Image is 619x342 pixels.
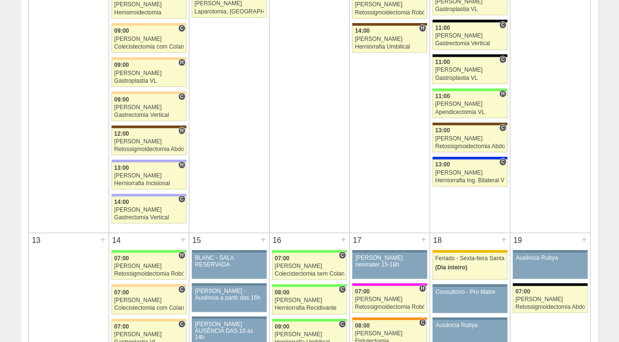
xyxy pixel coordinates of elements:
div: 15 [189,233,204,248]
div: Hemorroidectomia [114,10,184,16]
a: H 11:00 [PERSON_NAME] Apendicectomia VL [433,91,508,118]
div: Gastrectomia Vertical [114,112,184,118]
span: Consultório [339,320,346,328]
span: Hospital [178,252,186,259]
div: Key: Brasil [272,319,347,322]
span: 07:00 [114,289,129,296]
div: Key: Brasil [272,250,347,253]
a: [PERSON_NAME] - Ausência a partir das 16h [192,286,267,312]
div: Colecistectomia sem Colangiografia VL [275,271,345,277]
div: Key: Brasil [433,89,508,91]
div: Retossigmoidectomia Robótica [355,304,425,310]
div: Key: Santa Joana [352,23,427,26]
div: [PERSON_NAME] AUSÊNCIA DAS 10 às 14h [195,321,264,341]
div: [PERSON_NAME] [114,207,184,213]
div: [PERSON_NAME] [114,36,184,42]
div: [PERSON_NAME] [114,297,184,304]
a: C 09:00 [PERSON_NAME] Colecistectomia com Colangiografia VL [111,26,186,53]
div: + [259,233,267,246]
div: Gastrectomia Vertical [435,40,505,47]
div: Laparotomia, [GEOGRAPHIC_DATA], Drenagem, Bridas VL [195,9,264,15]
div: [PERSON_NAME] [435,33,505,39]
a: H 12:00 [PERSON_NAME] Retossigmoidectomia Abdominal VL [111,128,186,155]
span: 12:00 [114,130,129,137]
span: Hospital [178,59,186,66]
div: Ausência Rubya [436,322,505,329]
span: 13:00 [114,165,129,171]
div: [PERSON_NAME] [355,330,425,337]
div: Key: Santa Joana [433,123,508,126]
div: Key: Feriado [433,250,508,253]
div: Herniorrafia Umbilical [355,44,425,50]
a: BLANC - SALA RESERVADA [192,253,267,279]
a: H 09:00 [PERSON_NAME] Gastroplastia VL [111,60,186,87]
div: + [339,233,347,246]
span: 07:00 [114,255,129,262]
a: Feriado - Sexta-feira Santa (Dia inteiro) [433,253,508,280]
div: Retossigmoidectomia Robótica [355,10,425,16]
a: C 13:00 [PERSON_NAME] Herniorrafia Ing. Bilateral VL [433,160,508,187]
span: (Dia inteiro) [435,264,468,271]
span: Consultório [499,56,507,63]
div: Key: Blanc [433,54,508,57]
a: C 11:00 [PERSON_NAME] Gastroplastia VL [433,57,508,84]
span: Hospital [499,90,507,98]
a: Consultório - Pro Matre [433,287,508,313]
a: [PERSON_NAME] neomater 15-18h [352,253,427,279]
span: 08:00 [355,322,370,329]
div: [PERSON_NAME] [435,101,505,107]
div: Key: Aviso [192,283,267,286]
div: 18 [430,233,445,248]
div: Feriado - Sexta-feira Santa [435,255,505,262]
span: Consultório [339,252,346,259]
a: C 07:00 [PERSON_NAME] Colecistectomia sem Colangiografia VL [272,253,347,280]
div: [PERSON_NAME] [114,70,184,76]
div: Apendicectomia VL [435,109,505,115]
div: Key: Bartira [111,284,186,287]
a: H 07:00 [PERSON_NAME] Retossigmoidectomia Robótica [352,286,427,313]
span: 09:00 [114,96,129,103]
div: + [179,233,187,246]
div: [PERSON_NAME] [355,296,425,303]
span: Consultório [178,286,186,293]
div: Key: Aviso [513,250,588,253]
a: H 14:00 [PERSON_NAME] Herniorrafia Umbilical [352,26,427,53]
span: 11:00 [435,93,450,100]
div: [PERSON_NAME] [355,36,425,42]
span: 07:00 [114,323,129,330]
a: C 14:00 [PERSON_NAME] Gastrectomia Vertical [111,197,186,224]
div: Consultório - Pro Matre [436,289,505,295]
div: Key: Aviso [192,250,267,253]
div: Key: Blanc [513,283,588,286]
div: [PERSON_NAME] neomater 15-18h [356,255,424,267]
div: Key: Santa Joana [111,126,186,128]
div: 17 [350,233,365,248]
div: [PERSON_NAME] [195,0,264,7]
div: [PERSON_NAME] [275,297,345,304]
div: Gastroplastia VL [435,6,505,13]
a: Ausência Rubya [513,253,588,279]
div: Key: Pro Matre [352,283,427,286]
span: 08:00 [275,289,290,296]
span: 09:00 [275,323,290,330]
span: Hospital [178,161,186,169]
div: 19 [510,233,525,248]
div: Key: Bartira [111,319,186,322]
div: [PERSON_NAME] [516,296,585,303]
div: + [500,233,508,246]
a: H 07:00 [PERSON_NAME] Retossigmoidectomia Robótica [111,253,186,280]
span: 14:00 [355,27,370,34]
div: + [99,233,107,246]
div: Retossigmoidectomia Robótica [114,271,184,277]
div: Key: Aviso [433,284,508,287]
span: Consultório [339,286,346,293]
span: Consultório [178,195,186,203]
div: Herniorrafia Incisional [114,180,184,187]
div: Key: Brasil [111,250,186,253]
div: Key: São Luiz - Itaim [433,157,508,160]
span: 07:00 [355,288,370,295]
span: 13:00 [435,161,450,168]
a: C 09:00 [PERSON_NAME] Gastrectomia Vertical [111,94,186,121]
div: [PERSON_NAME] [435,136,505,142]
div: Key: Brasil [272,284,347,287]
